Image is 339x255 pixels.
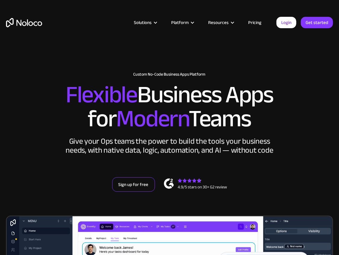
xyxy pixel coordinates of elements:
[126,19,164,26] div: Solutions
[116,96,189,141] span: Modern
[6,72,333,77] h1: Custom No-Code Business Apps Platform
[171,19,189,26] div: Platform
[66,72,137,117] span: Flexible
[6,18,42,27] a: home
[241,19,269,26] a: Pricing
[134,19,152,26] div: Solutions
[6,83,333,131] h2: Business Apps for Teams
[276,17,296,28] a: Login
[64,137,275,155] div: Give your Ops teams the power to build the tools your business needs, with native data, logic, au...
[112,177,155,192] a: Sign up for free
[201,19,241,26] div: Resources
[301,17,333,28] a: Get started
[208,19,229,26] div: Resources
[164,19,201,26] div: Platform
